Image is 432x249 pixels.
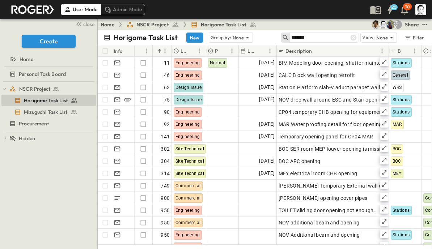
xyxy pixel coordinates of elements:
button: Create [22,35,76,48]
span: [DATE] [259,169,275,177]
span: Engineering [175,73,200,78]
span: Commercial [175,220,201,225]
span: 749 [161,182,170,189]
p: Description [285,47,312,55]
img: Profile Picture [415,4,426,15]
span: [DATE] [259,132,275,141]
span: [DATE] [259,83,275,91]
span: Site Technical [175,171,204,176]
button: Menu [228,47,236,55]
button: Menu [410,47,419,55]
button: Sort [137,47,145,55]
span: [PERSON_NAME] Temporary External wall opening cover for KD7 [279,182,432,189]
button: Menu [142,47,151,55]
h6: 20 [391,4,397,10]
span: NOV additional beam and opening [279,219,360,226]
div: Procurementtest [1,118,96,129]
div: User Mode [61,4,101,15]
span: Stations [393,97,410,102]
span: NOV Additional beam and opening [279,231,360,239]
span: Engineering [175,110,200,115]
span: BOC AFC opening [279,158,321,165]
span: 900 [161,194,170,202]
div: NSCR Projecttest [1,83,96,95]
div: Horigome Task Listtest [1,95,96,106]
img: Joshua Whisenant (josh@tryroger.com) [386,20,395,29]
div: Filter [404,34,424,42]
span: 950 [161,219,170,226]
span: 75 [164,96,170,103]
a: Horigome Task List [191,21,257,28]
span: Horigome Task List [201,21,246,28]
span: Horigome Task List [24,97,68,104]
div: Personal Task Boardtest [1,68,96,80]
span: 950 [161,231,170,239]
span: Engineering [175,134,200,139]
span: 46 [164,72,170,79]
div: Info [114,41,123,61]
span: [DATE] [259,95,275,104]
span: Commercial [175,196,201,201]
span: Engineering [175,60,200,65]
button: test [420,20,429,29]
span: CALC Block wall opening retrofit [279,72,355,79]
button: Filter [401,33,426,43]
span: 92 [164,121,170,128]
button: Sort [402,47,410,55]
span: Site Technical [175,146,204,151]
button: 20 [383,3,397,16]
span: 950 [161,207,170,214]
span: Design Issue [175,85,202,90]
p: Log [181,47,186,55]
span: Hidden [19,135,35,142]
span: Normal [210,60,225,65]
img: 戸島 太一 (T.TOJIMA) (tzmtit00@pub.taisei.co.jp) [372,20,380,29]
img: 堀米 康介(K.HORIGOME) (horigome@bcd.taisei.co.jp) [379,20,387,29]
span: Design Issue [175,97,202,102]
span: Stations [393,232,410,237]
span: CP04 temporary CHB opening for equipment access MAR [279,108,414,116]
span: NOV drop wall around ESC and Stair opening BFP [279,96,396,103]
button: Menu [161,47,169,55]
span: 141 [161,133,170,140]
span: 11 [164,59,170,66]
span: WRS [393,85,402,90]
span: BOC [393,146,401,151]
span: Engineering [175,232,200,237]
span: MEY electrical room CHB opening [279,170,357,177]
span: Temporary opening panel for CP04 MAR [279,133,373,140]
div: Info [113,45,134,57]
a: Personal Task Board [1,69,94,79]
span: Stations [393,110,410,115]
p: Priority [215,47,218,55]
span: TOILET sliding door opening not enough. [279,207,376,214]
div: Admin Mode [101,4,145,15]
button: New [186,33,203,43]
a: NSCR Project [126,21,179,28]
span: Engineering [175,208,200,213]
span: 90 [164,108,170,116]
p: Last Email Date [247,47,256,55]
span: NSCR Project [19,85,50,93]
a: Mizuguchi Task List [1,107,94,117]
p: Horigome Task List [114,33,178,43]
span: Personal Task Board [19,70,66,78]
span: [PERSON_NAME] opening cover pipes [279,194,368,202]
button: Sort [156,47,164,55]
button: Sort [258,47,266,55]
a: Home [1,54,94,64]
button: Menu [378,47,386,55]
span: [DATE] [259,120,275,128]
span: close [83,21,94,28]
span: 63 [164,84,170,91]
nav: breadcrumbs [101,21,261,28]
p: Group by: [211,34,231,41]
div: Mizuguchi Task Listtest [1,106,96,118]
div: 水口 浩一 (MIZUGUCHI Koichi) (mizuguti@bcd.taisei.co.jp) [393,20,402,29]
p: Buildings [398,47,401,55]
span: General [393,73,408,78]
button: Sort [313,47,321,55]
p: 30 [405,4,410,10]
span: Site Technical [175,159,204,164]
span: [DATE] [259,59,275,67]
